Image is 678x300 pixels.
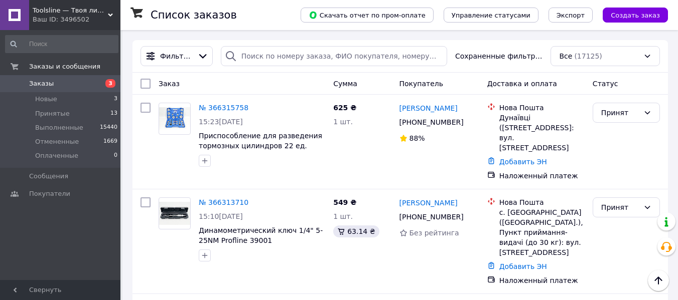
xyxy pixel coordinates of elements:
div: [PHONE_NUMBER] [397,210,466,224]
img: Фото товару [159,107,190,131]
button: Наверх [648,270,669,291]
div: Нова Пошта [499,103,585,113]
div: Дунаївці ([STREET_ADDRESS]: вул. [STREET_ADDRESS] [499,113,585,153]
button: Управление статусами [444,8,538,23]
span: Покупатели [29,189,70,198]
span: Доставка и оплата [487,80,557,88]
span: Статус [593,80,618,88]
a: [PERSON_NAME] [399,103,458,113]
span: Заказ [159,80,180,88]
span: Toolsline — Твоя линия инструмента [33,6,108,15]
span: Фильтры [160,51,193,61]
button: Создать заказ [603,8,668,23]
span: Покупатель [399,80,444,88]
span: Оплаченные [35,151,78,160]
div: Ваш ID: 3496502 [33,15,120,24]
input: Поиск [5,35,118,53]
span: 15:10[DATE] [199,212,243,220]
input: Поиск по номеру заказа, ФИО покупателя, номеру телефона, Email, номеру накладной [221,46,447,66]
a: № 366313710 [199,198,248,206]
span: 13 [110,109,117,118]
div: [PHONE_NUMBER] [397,115,466,129]
span: Сумма [333,80,357,88]
span: Без рейтинга [410,229,459,237]
span: 3 [114,95,117,104]
a: Приспособление для разведения тормозных цилиндров 22 ед. Profline 37429 [199,132,322,160]
div: Наложенный платеж [499,275,585,285]
div: Принят [601,107,639,118]
span: Заказы [29,79,54,88]
span: 549 ₴ [333,198,356,206]
button: Экспорт [549,8,593,23]
a: Фото товару [159,103,191,135]
a: Добавить ЭН [499,262,547,270]
span: Управление статусами [452,12,530,19]
div: Нова Пошта [499,197,585,207]
span: 0 [114,151,117,160]
a: № 366315758 [199,104,248,112]
span: Сообщения [29,172,68,181]
button: Скачать отчет по пром-оплате [301,8,434,23]
span: Отмененные [35,137,79,146]
span: Скачать отчет по пром-оплате [309,11,426,20]
span: 15:23[DATE] [199,118,243,126]
span: 1 шт. [333,212,353,220]
span: Новые [35,95,57,104]
span: 15440 [100,123,117,132]
div: 63.14 ₴ [333,225,379,237]
span: Заказы и сообщения [29,62,100,71]
div: с. [GEOGRAPHIC_DATA] ([GEOGRAPHIC_DATA].), Пункт приймання-видачі (до 30 кг): вул. [STREET_ADDRESS] [499,207,585,257]
span: Принятые [35,109,70,118]
span: Все [559,51,572,61]
span: 3 [105,79,115,88]
div: Наложенный платеж [499,171,585,181]
a: Динамометрический ключ 1/4" 5-25NM Profline 39001 [199,226,323,244]
span: Экспорт [557,12,585,19]
span: (17125) [574,52,602,60]
a: Добавить ЭН [499,158,547,166]
span: 625 ₴ [333,104,356,112]
img: Фото товару [159,202,190,225]
a: Создать заказ [593,11,668,19]
a: [PERSON_NAME] [399,198,458,208]
span: 1 шт. [333,118,353,126]
div: Принят [601,202,639,213]
span: 1669 [103,137,117,146]
span: Сохраненные фильтры: [455,51,543,61]
a: Фото товару [159,197,191,229]
h1: Список заказов [151,9,237,21]
span: Создать заказ [611,12,660,19]
span: Выполненные [35,123,83,132]
span: 88% [410,134,425,142]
